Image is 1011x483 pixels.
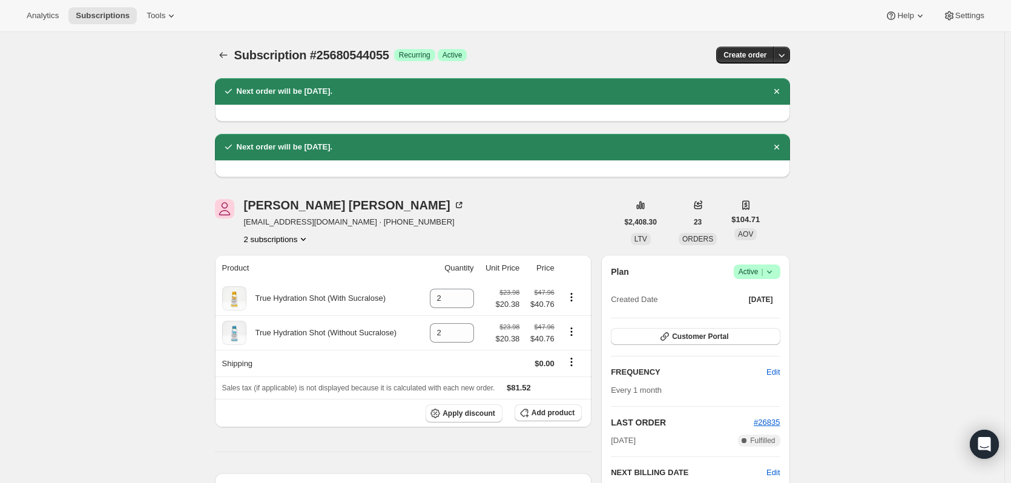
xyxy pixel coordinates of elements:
[731,214,760,226] span: $104.71
[634,235,647,243] span: LTV
[970,430,999,459] div: Open Intercom Messenger
[562,325,581,338] button: Product actions
[682,235,713,243] span: ORDERS
[222,321,246,345] img: product img
[750,436,775,445] span: Fulfilled
[759,363,787,382] button: Edit
[19,7,66,24] button: Analytics
[515,404,582,421] button: Add product
[761,267,763,277] span: |
[562,291,581,304] button: Product actions
[215,255,421,281] th: Product
[139,7,185,24] button: Tools
[222,286,246,310] img: product img
[617,214,664,231] button: $2,408.30
[611,366,766,378] h2: FREQUENCY
[742,291,780,308] button: [DATE]
[687,214,709,231] button: 23
[527,298,554,310] span: $40.76
[955,11,984,21] span: Settings
[496,298,520,310] span: $20.38
[244,216,465,228] span: [EMAIL_ADDRESS][DOMAIN_NAME] · [PHONE_NUMBER]
[768,83,785,100] button: Dismiss notification
[739,266,776,278] span: Active
[766,467,780,479] button: Edit
[878,7,933,24] button: Help
[68,7,137,24] button: Subscriptions
[426,404,502,422] button: Apply discount
[499,289,519,296] small: $23.98
[754,418,780,427] a: #26835
[496,333,520,345] span: $20.38
[562,355,581,369] button: Shipping actions
[611,416,754,429] h2: LAST ORDER
[478,255,524,281] th: Unit Price
[237,85,333,97] h2: Next order will be [DATE].
[532,408,575,418] span: Add product
[535,323,555,330] small: $47.96
[507,383,531,392] span: $81.52
[234,48,389,62] span: Subscription #25680544055
[244,233,310,245] button: Product actions
[535,359,555,368] span: $0.00
[443,409,495,418] span: Apply discount
[443,50,463,60] span: Active
[499,323,519,330] small: $23.98
[244,199,465,211] div: [PERSON_NAME] [PERSON_NAME]
[768,139,785,156] button: Dismiss notification
[611,266,629,278] h2: Plan
[897,11,914,21] span: Help
[716,47,774,64] button: Create order
[672,332,728,341] span: Customer Portal
[611,467,766,479] h2: NEXT BILLING DATE
[738,230,753,238] span: AOV
[215,47,232,64] button: Subscriptions
[723,50,766,60] span: Create order
[246,327,397,339] div: True Hydration Shot (Without Sucralose)
[611,294,657,306] span: Created Date
[754,416,780,429] button: #26835
[625,217,657,227] span: $2,408.30
[527,333,554,345] span: $40.76
[611,328,780,345] button: Customer Portal
[611,435,636,447] span: [DATE]
[147,11,165,21] span: Tools
[535,289,555,296] small: $47.96
[246,292,386,304] div: True Hydration Shot (With Sucralose)
[215,350,421,376] th: Shipping
[237,141,333,153] h2: Next order will be [DATE].
[611,386,662,395] span: Every 1 month
[420,255,477,281] th: Quantity
[222,384,495,392] span: Sales tax (if applicable) is not displayed because it is calculated with each new order.
[399,50,430,60] span: Recurring
[749,295,773,304] span: [DATE]
[523,255,558,281] th: Price
[215,199,234,218] span: Joseph Carrizzo
[936,7,992,24] button: Settings
[76,11,130,21] span: Subscriptions
[27,11,59,21] span: Analytics
[694,217,702,227] span: 23
[766,366,780,378] span: Edit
